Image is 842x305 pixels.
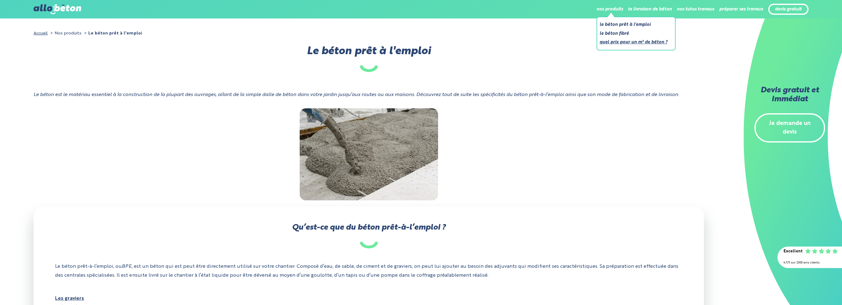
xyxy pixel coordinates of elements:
div: Excellent [784,247,803,256]
p: Le béton prêt-à-l’emploi, ou , est un béton qui est peut être directement utilisé sur votre chant... [55,258,682,285]
img: allobéton [34,4,81,14]
a: Accueil [34,31,48,35]
li: nos tutos travaux [677,2,714,17]
h2: Devis gratuit et immédiat [754,86,825,104]
li: Le béton fibré [600,30,668,38]
div: 4.7/5 sur 2300 avis clients [784,259,836,267]
a: Je demande un devis [754,113,825,143]
li: Nos produits [49,29,82,38]
a: Le béton prêt à l'emploi [600,21,668,29]
li: Le béton prêt à l'emploi [83,29,142,38]
i: BPE [122,264,131,269]
i: Le béton est le matériau essentiel à la construction de la plupart des ouvrages, allant de la sim... [34,92,679,97]
img: béton prêt à l’emploi [300,108,438,200]
u: Les graviers [55,294,682,303]
a: devis gratuit [775,7,802,12]
h2: Qu’est-ce que du béton prêt-à-l’emploi ? [55,223,682,248]
li: préparer ses travaux [719,2,763,17]
li: nos produits [597,2,623,17]
a: Quel prix pour un m³ de béton ? [600,38,668,46]
li: la livraison de béton [628,2,672,17]
h1: Le béton prêt à l'emploi [34,47,704,72]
